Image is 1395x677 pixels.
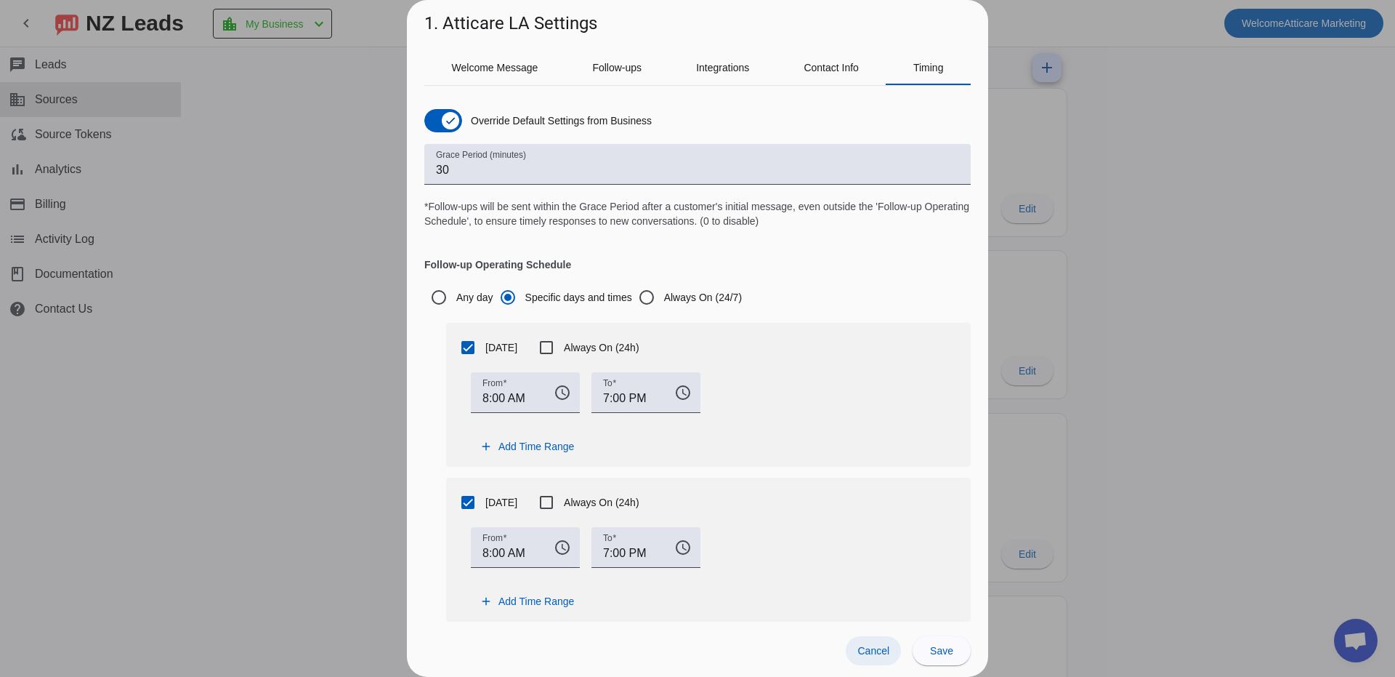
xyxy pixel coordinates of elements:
[545,384,580,401] mat-icon: access_time
[913,636,971,665] button: Save
[424,201,969,227] span: *Follow-ups will be sent within the Grace Period after a customer's initial message, even outside...
[661,290,742,305] label: Always On (24/7)
[436,151,526,160] mat-label: Grace Period (minutes)
[857,645,889,657] span: Cancel
[480,595,493,608] mat-icon: add
[480,440,493,453] mat-icon: add
[930,645,953,657] span: Save
[696,63,749,73] span: Integrations
[561,340,639,355] label: Always On (24h)
[522,290,632,305] label: Specific days and times
[482,379,503,388] mat-label: From
[482,340,517,355] label: [DATE]
[468,113,652,128] label: Override Default Settings from Business
[592,63,642,73] span: Follow-ups
[666,539,700,556] mat-icon: access_time
[804,63,859,73] span: Contact Info
[498,439,574,454] span: Add Time Range
[561,495,639,510] label: Always On (24h)
[471,433,586,460] button: Add Time Range
[603,379,612,388] mat-label: To
[453,290,493,305] label: Any day
[498,594,574,609] span: Add Time Range
[846,636,901,665] button: Cancel
[482,534,503,543] mat-label: From
[666,384,700,401] mat-icon: access_time
[482,495,517,510] label: [DATE]
[603,534,612,543] mat-label: To
[424,228,971,272] h4: Follow-up Operating Schedule
[545,539,580,556] mat-icon: access_time
[471,588,586,614] button: Add Time Range
[424,12,597,35] h1: 1. Atticare LA Settings
[913,63,944,73] span: Timing
[452,63,538,73] span: Welcome Message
